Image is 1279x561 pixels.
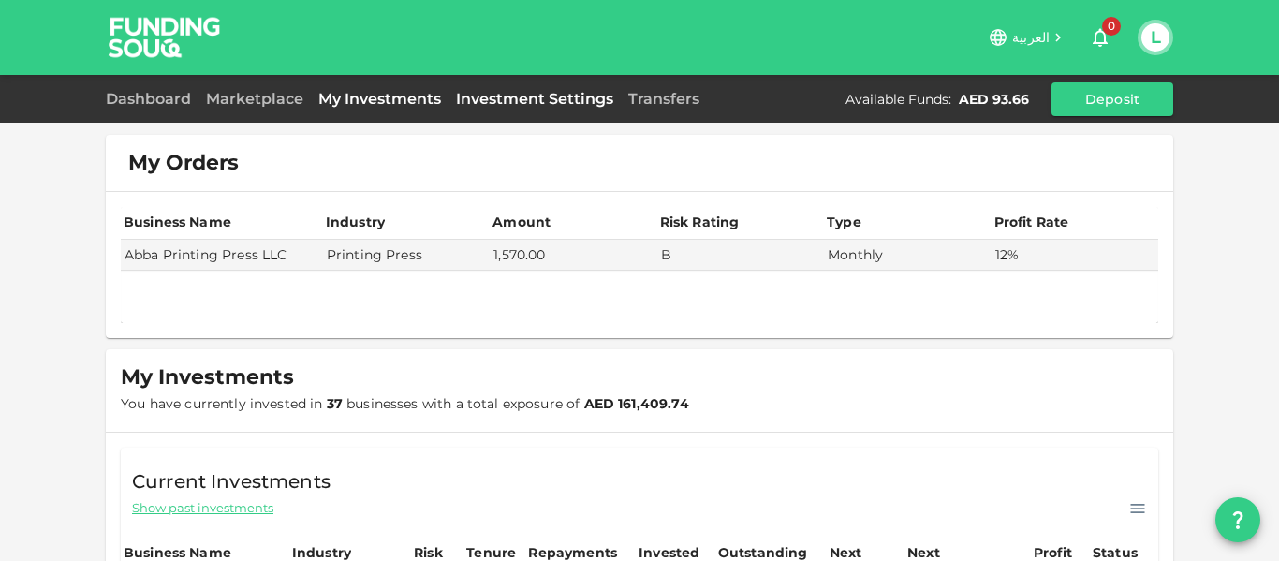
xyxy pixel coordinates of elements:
div: Type [827,211,864,233]
span: 0 [1102,17,1121,36]
button: L [1141,23,1169,52]
strong: AED 161,409.74 [584,395,689,412]
span: You have currently invested in businesses with a total exposure of [121,395,689,412]
span: العربية [1012,29,1050,46]
a: Transfers [621,90,707,108]
div: Risk Rating [660,211,740,233]
div: Business Name [124,211,231,233]
button: Deposit [1051,82,1173,116]
td: 12% [992,240,1159,271]
td: Abba Printing Press LLC [121,240,323,271]
span: My Orders [128,150,239,176]
button: question [1215,497,1260,542]
td: Printing Press [323,240,490,271]
button: 0 [1081,19,1119,56]
div: Amount [492,211,551,233]
div: AED 93.66 [959,90,1029,109]
a: My Investments [311,90,448,108]
a: Marketplace [198,90,311,108]
a: Dashboard [106,90,198,108]
a: Investment Settings [448,90,621,108]
div: Industry [326,211,385,233]
strong: 37 [327,395,343,412]
td: Monthly [824,240,991,271]
div: Available Funds : [845,90,951,109]
span: My Investments [121,364,294,391]
div: Profit Rate [994,211,1069,233]
td: 1,570.00 [490,240,656,271]
span: Show past investments [132,499,273,517]
td: B [657,240,824,271]
span: Current Investments [132,466,331,496]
